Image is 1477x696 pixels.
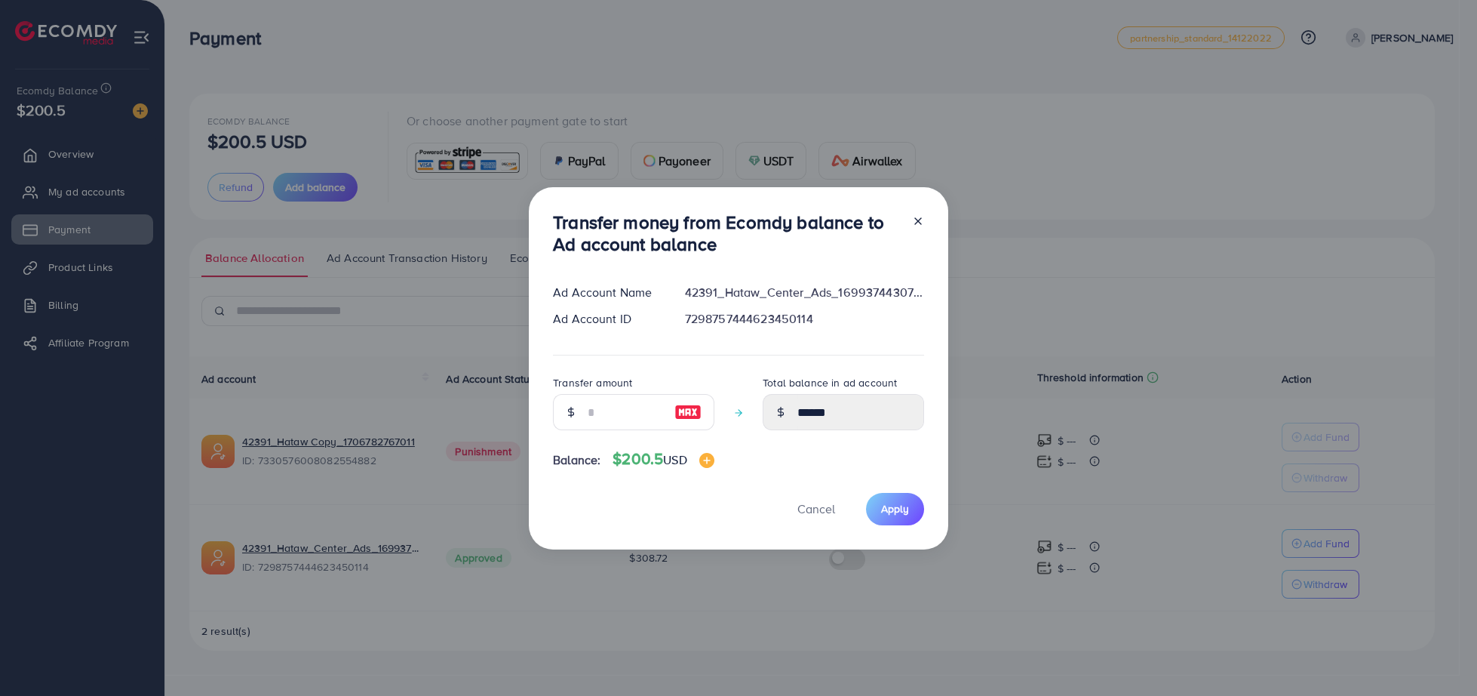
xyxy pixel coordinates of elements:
div: 7298757444623450114 [673,310,936,328]
button: Cancel [778,493,854,525]
div: Ad Account ID [541,310,673,328]
iframe: Chat [1413,628,1466,685]
h4: $200.5 [613,450,714,469]
img: image [699,453,714,468]
span: USD [663,451,686,468]
button: Apply [866,493,924,525]
span: Cancel [797,500,835,517]
h3: Transfer money from Ecomdy balance to Ad account balance [553,211,900,255]
img: image [674,403,702,421]
div: Ad Account Name [541,284,673,301]
span: Balance: [553,451,600,469]
div: 42391_Hataw_Center_Ads_1699374430760 [673,284,936,301]
label: Transfer amount [553,375,632,390]
label: Total balance in ad account [763,375,897,390]
span: Apply [881,501,909,516]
